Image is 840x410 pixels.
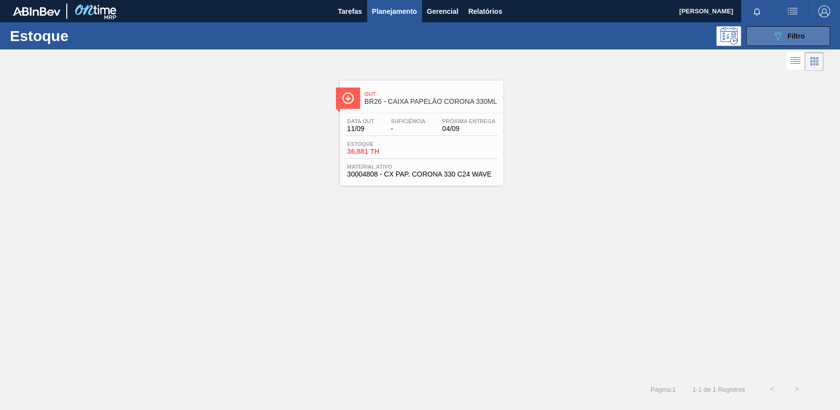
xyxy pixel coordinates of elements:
[372,5,417,17] span: Planejamento
[651,386,676,393] span: Página : 1
[347,148,417,155] span: 36,881 TH
[691,386,745,393] span: 1 - 1 de 1 Registros
[468,5,502,17] span: Relatórios
[746,26,830,46] button: Filtro
[365,91,498,97] span: Out
[391,118,425,124] span: Suficiência
[427,5,459,17] span: Gerencial
[805,52,824,71] div: Visão em Cards
[760,377,785,402] button: <
[442,125,496,133] span: 04/09
[332,73,508,185] a: ÍconeOutBR26 - CAIXA PAPELÃO CORONA 330MLData out11/09Suficiência-Próxima Entrega04/09Estoque36,8...
[442,118,496,124] span: Próxima Entrega
[13,7,60,16] img: TNhmsLtSVTkK8tSr43FrP2fwEKptu5GPRR3wAAAABJRU5ErkJggg==
[391,125,425,133] span: -
[741,4,773,18] button: Notificações
[818,5,830,17] img: Logout
[347,164,496,170] span: Material ativo
[347,118,374,124] span: Data out
[785,377,809,402] button: >
[342,92,354,104] img: Ícone
[347,125,374,133] span: 11/09
[788,32,805,40] span: Filtro
[716,26,741,46] div: Pogramando: nenhum usuário selecionado
[347,171,496,178] span: 30004808 - CX PAP. CORONA 330 C24 WAVE
[787,52,805,71] div: Visão em Lista
[338,5,362,17] span: Tarefas
[347,141,417,147] span: Estoque
[787,5,798,17] img: userActions
[365,98,498,105] span: BR26 - CAIXA PAPELÃO CORONA 330ML
[10,30,155,42] h1: Estoque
